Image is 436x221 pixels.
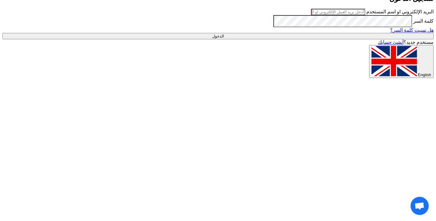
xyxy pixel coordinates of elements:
span: English [418,73,431,77]
label: كلمة السر [413,18,434,24]
button: English [369,45,434,78]
a: Open chat [411,197,429,215]
a: هل نسيت كلمة السر؟ [390,28,434,33]
a: أنشئ حسابك [378,40,404,45]
div: مستخدم جديد؟ [2,39,434,45]
label: البريد الإلكتروني او اسم المستخدم [366,9,434,14]
img: en-US.png [372,46,417,76]
input: الدخول [2,33,434,39]
input: أدخل بريد العمل الإلكتروني او اسم المستخدم الخاص بك ... [311,9,365,15]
